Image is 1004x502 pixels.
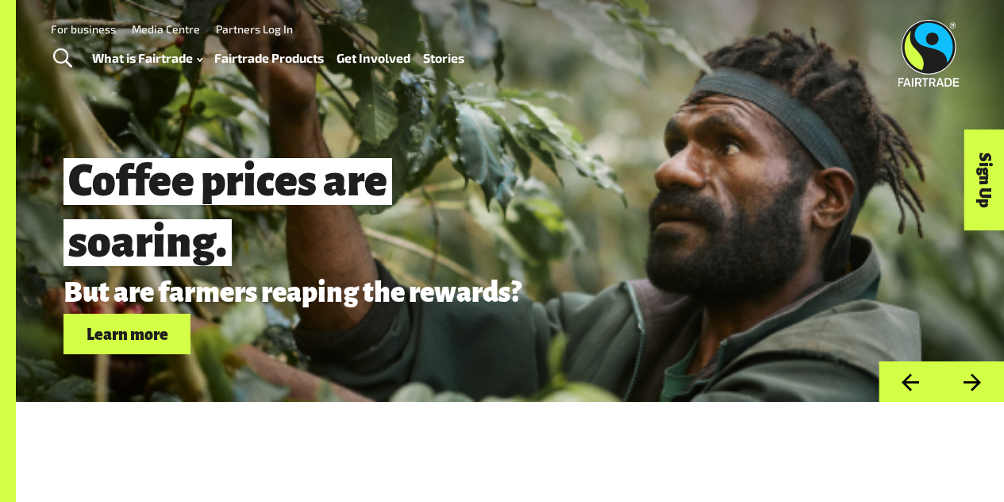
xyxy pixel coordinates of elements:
[898,20,960,87] img: Fairtrade Australia New Zealand logo
[941,361,1004,402] button: Next
[214,47,324,69] a: Fairtrade Products
[63,278,805,308] p: But are farmers reaping the rewards?
[92,47,202,69] a: What is Fairtrade
[63,158,392,266] span: Coffee prices are soaring.
[51,22,116,36] a: For business
[337,47,410,69] a: Get Involved
[132,22,200,36] a: Media Centre
[216,22,293,36] a: Partners Log In
[423,47,464,69] a: Stories
[43,39,82,79] a: Toggle Search
[63,314,190,354] a: Learn more
[879,361,941,402] button: Previous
